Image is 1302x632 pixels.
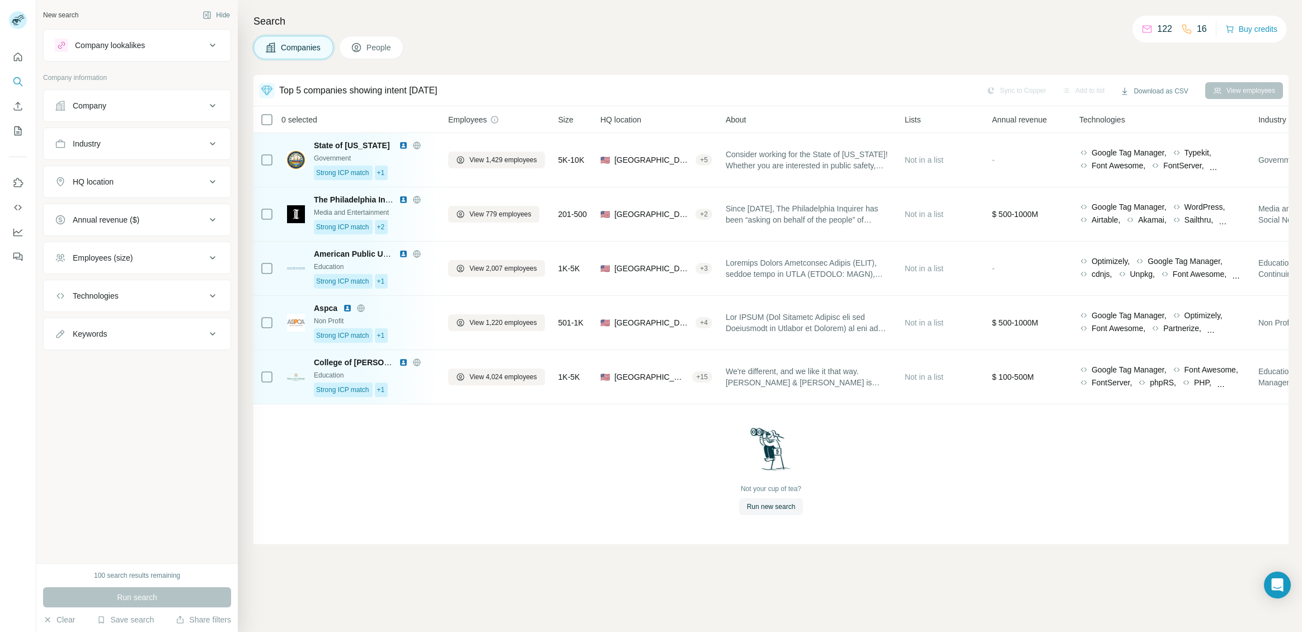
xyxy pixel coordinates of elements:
button: Dashboard [9,222,27,242]
span: Strong ICP match [316,385,369,395]
span: Google Tag Manager, [1092,201,1167,213]
span: Not in a list [905,264,943,273]
div: Education [314,262,435,272]
span: [GEOGRAPHIC_DATA], [US_STATE] [614,317,691,328]
button: Hide [195,7,238,23]
span: Optimizely, [1092,256,1130,267]
span: Aspca [314,303,337,314]
span: [GEOGRAPHIC_DATA], [US_STATE] [614,263,691,274]
div: Company lookalikes [75,40,145,51]
span: Strong ICP match [316,222,369,232]
span: 🇺🇸 [600,209,610,220]
span: Partnerize, [1163,323,1201,334]
button: Clear [43,614,75,625]
span: Run new search [747,502,796,512]
span: View 4,024 employees [469,372,537,382]
span: HQ location [600,114,641,125]
button: View 2,007 employees [448,260,545,277]
span: 0 selected [281,114,317,125]
h4: Search [253,13,1289,29]
span: Sailthru, [1185,214,1213,225]
span: $ 100-500M [992,372,1034,381]
div: Education [314,370,435,380]
span: Annual revenue [992,114,1047,125]
button: Use Surfe API [9,197,27,218]
span: [GEOGRAPHIC_DATA], [US_STATE] [614,371,688,383]
span: Strong ICP match [316,168,369,178]
span: Google Tag Manager, [1148,256,1223,267]
span: Strong ICP match [316,276,369,286]
img: Logo of American Public University System [287,267,305,269]
button: Technologies [44,282,231,309]
span: American Public University System [314,249,445,258]
img: LinkedIn logo [399,141,408,150]
span: phpRS, [1150,377,1176,388]
span: People [366,42,392,53]
span: Consider working for the State of [US_STATE]! Whether you are interested in public safety, health... [726,149,891,171]
span: 1K-5K [558,263,580,274]
div: HQ location [73,176,114,187]
span: Font Awesome, [1173,268,1226,280]
span: FontServer, [1163,160,1204,171]
span: +2 [377,222,385,232]
img: LinkedIn logo [399,249,408,258]
span: - [992,264,995,273]
p: 16 [1197,22,1207,36]
button: Keywords [44,320,231,347]
button: My lists [9,121,27,141]
p: Company information [43,73,231,83]
button: Employees (size) [44,244,231,271]
div: + 3 [695,263,712,273]
span: 🇺🇸 [600,154,610,166]
span: 501-1K [558,317,584,328]
div: + 2 [695,209,712,219]
span: $ 500-1000M [992,210,1038,219]
span: We're different, and we like it that way. [PERSON_NAME] & [PERSON_NAME] is unlike any other unive... [726,366,891,388]
span: 5K-10K [558,154,585,166]
span: Font Awesome, [1092,323,1145,334]
span: +1 [377,168,385,178]
button: Industry [44,130,231,157]
img: LinkedIn logo [399,195,408,204]
span: [GEOGRAPHIC_DATA], [US_STATE] [614,209,691,220]
span: Optimizely, [1185,310,1223,321]
div: 100 search results remaining [94,570,180,581]
span: Akamai, [1138,214,1167,225]
span: View 2,007 employees [469,263,537,273]
button: Quick start [9,47,27,67]
span: Unpkg, [1130,268,1155,280]
div: Open Intercom Messenger [1264,572,1291,598]
div: Keywords [73,328,107,339]
p: 122 [1157,22,1172,36]
div: New search [43,10,78,20]
img: LinkedIn logo [343,304,352,313]
img: Logo of College of William and Mary [287,373,305,381]
button: Company [44,92,231,119]
button: View 1,220 employees [448,314,545,331]
span: Google Tag Manager, [1092,364,1167,375]
div: + 4 [695,318,712,328]
button: Run new search [739,498,803,515]
div: + 15 [692,372,712,382]
span: cdnjs, [1092,268,1112,280]
div: Top 5 companies showing intent [DATE] [279,84,438,97]
span: Strong ICP match [316,331,369,341]
div: Government [314,153,435,163]
span: About [726,114,746,125]
div: + 5 [695,155,712,165]
div: Not your cup of tea? [741,484,801,494]
span: 🇺🇸 [600,317,610,328]
button: View 1,429 employees [448,152,545,168]
button: Use Surfe on LinkedIn [9,173,27,193]
span: Since [DATE], The Philadelphia Inquirer has been “asking on behalf of the people” of [GEOGRAPHIC_... [726,203,891,225]
span: WordPress, [1185,201,1225,213]
span: View 779 employees [469,209,532,219]
img: Logo of Aspca [287,314,305,332]
span: Google Tag Manager, [1092,147,1167,158]
button: Search [9,72,27,92]
span: [GEOGRAPHIC_DATA] [614,154,691,166]
span: Employees [448,114,487,125]
span: Not in a list [905,155,943,164]
span: Font Awesome, [1185,364,1238,375]
span: +1 [377,276,385,286]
